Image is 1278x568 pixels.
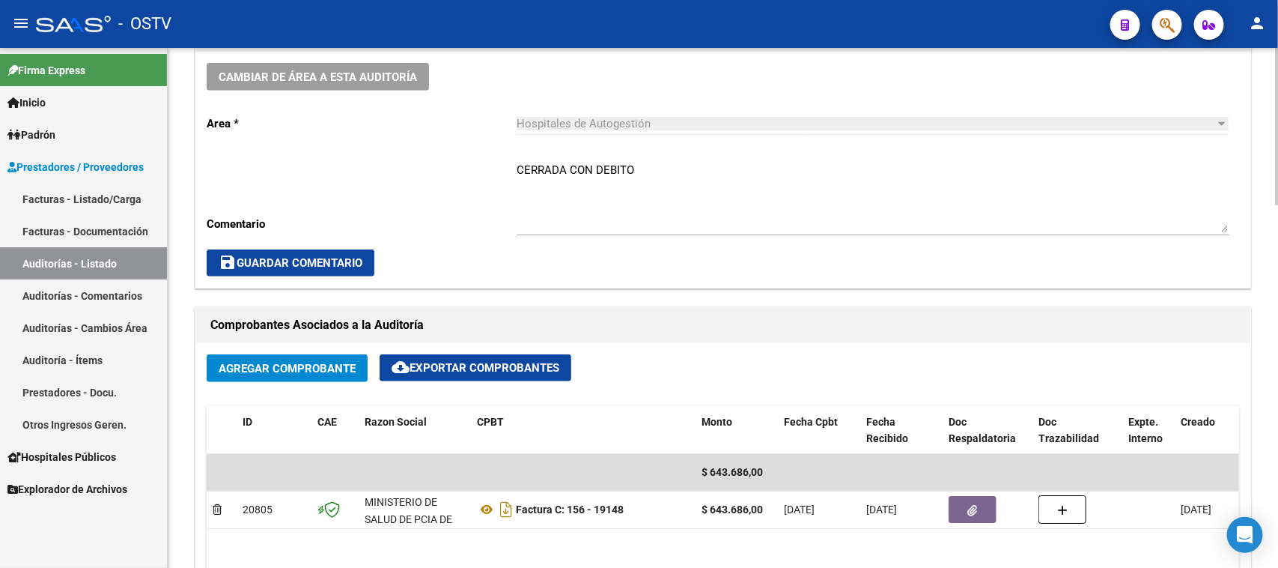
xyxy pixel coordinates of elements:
[359,406,471,456] datatable-header-cell: Razon Social
[7,62,85,79] span: Firma Express
[207,216,517,232] p: Comentario
[1181,504,1211,516] span: [DATE]
[702,504,763,516] strong: $ 643.686,00
[207,115,517,132] p: Area *
[949,416,1016,445] span: Doc Respaldatoria
[365,494,465,545] div: MINISTERIO DE SALUD DE PCIA DE BSAS
[118,7,171,40] span: - OSTV
[7,481,127,498] span: Explorador de Archivos
[696,406,778,456] datatable-header-cell: Monto
[7,127,55,143] span: Padrón
[860,406,943,456] datatable-header-cell: Fecha Recibido
[516,504,624,516] strong: Factura C: 156 - 19148
[7,159,144,175] span: Prestadores / Proveedores
[365,416,427,428] span: Razon Social
[219,253,237,271] mat-icon: save
[219,362,356,375] span: Agregar Comprobante
[1122,406,1175,456] datatable-header-cell: Expte. Interno
[784,416,838,428] span: Fecha Cpbt
[237,406,311,456] datatable-header-cell: ID
[12,14,30,32] mat-icon: menu
[210,313,1235,337] h1: Comprobantes Asociados a la Auditoría
[1248,14,1266,32] mat-icon: person
[392,358,410,376] mat-icon: cloud_download
[311,406,359,456] datatable-header-cell: CAE
[7,449,116,465] span: Hospitales Públicos
[702,416,732,428] span: Monto
[207,354,368,382] button: Agregar Comprobante
[1227,517,1263,553] div: Open Intercom Messenger
[471,406,696,456] datatable-header-cell: CPBT
[219,256,362,270] span: Guardar Comentario
[943,406,1032,456] datatable-header-cell: Doc Respaldatoria
[392,361,559,375] span: Exportar Comprobantes
[1038,416,1099,445] span: Doc Trazabilidad
[1128,416,1163,445] span: Expte. Interno
[7,94,46,111] span: Inicio
[380,354,571,381] button: Exportar Comprobantes
[317,416,337,428] span: CAE
[1032,406,1122,456] datatable-header-cell: Doc Trazabilidad
[477,416,504,428] span: CPBT
[784,504,815,516] span: [DATE]
[778,406,860,456] datatable-header-cell: Fecha Cpbt
[243,416,252,428] span: ID
[866,504,897,516] span: [DATE]
[219,70,417,84] span: Cambiar de área a esta auditoría
[866,416,908,445] span: Fecha Recibido
[517,117,651,130] span: Hospitales de Autogestión
[207,63,429,91] button: Cambiar de área a esta auditoría
[496,498,516,522] i: Descargar documento
[243,504,273,516] span: 20805
[702,466,763,478] span: $ 643.686,00
[1181,416,1215,428] span: Creado
[207,250,374,277] button: Guardar Comentario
